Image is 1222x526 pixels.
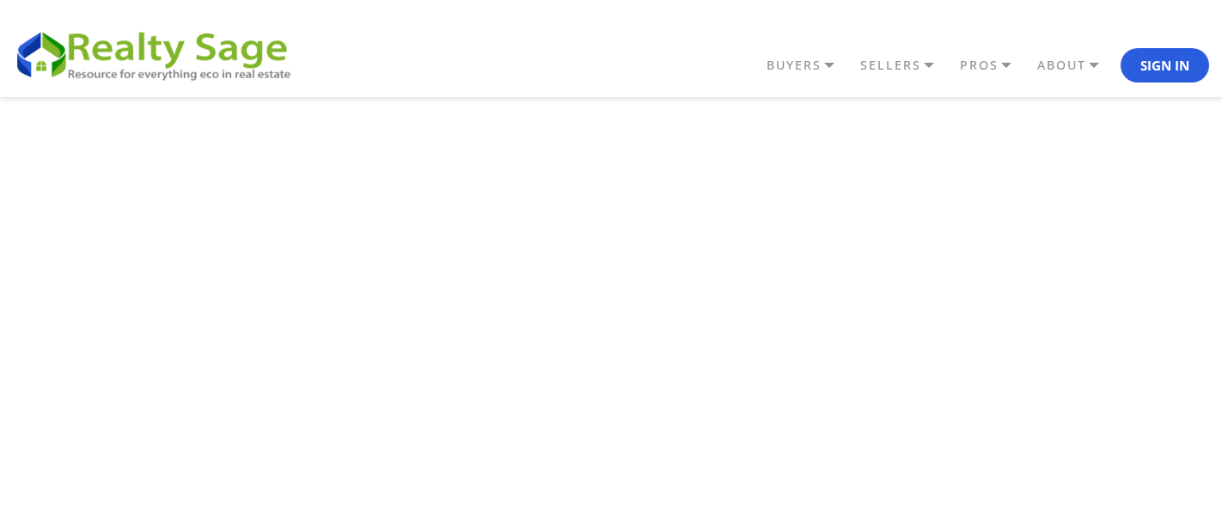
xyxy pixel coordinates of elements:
[1121,48,1209,83] button: Sign In
[13,26,305,83] img: REALTY SAGE
[856,51,956,80] a: SELLERS
[956,51,1033,80] a: PROS
[1033,51,1121,80] a: ABOUT
[762,51,856,80] a: BUYERS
